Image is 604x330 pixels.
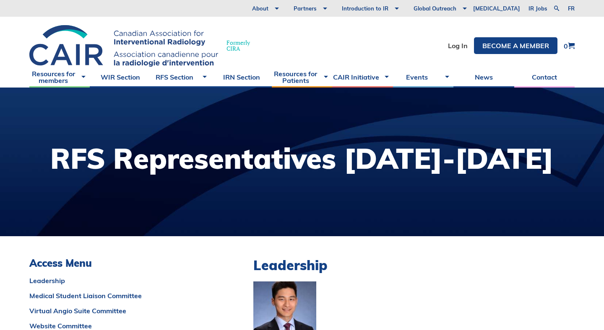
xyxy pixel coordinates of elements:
a: Resources for Patients [272,67,332,88]
a: Virtual Angio Suite Committee [29,307,211,314]
a: Resources for members [29,67,90,88]
a: Become a member [474,37,557,54]
a: Leadership [29,277,211,284]
a: IRN Section [211,67,271,88]
a: Website Committee [29,322,211,329]
img: CIRA [29,25,218,67]
a: 0 [564,42,575,49]
a: FormerlyCIRA [29,25,258,67]
a: Medical Student Liaison Committee [29,292,211,299]
a: WIR Section [90,67,150,88]
h1: RFS Representatives [DATE]-[DATE] [50,144,554,173]
a: fr [568,6,575,11]
a: Contact [514,67,575,88]
a: News [453,67,514,88]
a: CAIR Initiative [332,67,393,88]
h2: Leadership [253,257,512,273]
h3: Access Menu [29,257,211,269]
a: RFS Section [151,67,211,88]
a: Log In [448,42,468,49]
span: Formerly CIRA [226,40,250,52]
a: Events [393,67,453,88]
